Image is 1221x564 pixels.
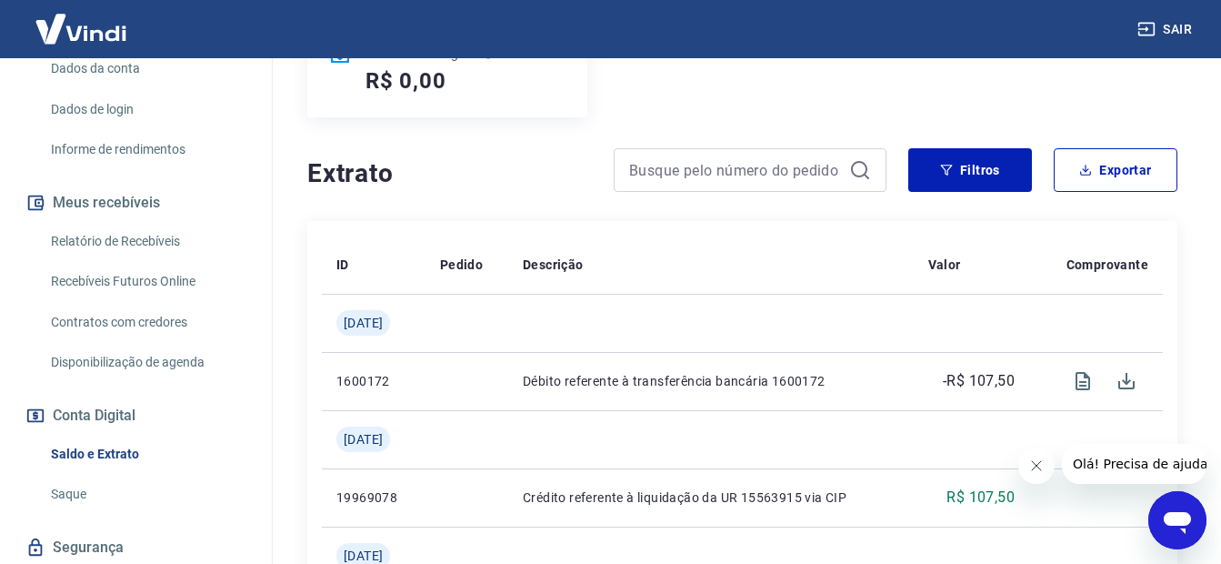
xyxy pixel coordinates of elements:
[1062,444,1206,484] iframe: Mensagem da empresa
[336,372,411,390] p: 1600172
[336,488,411,507] p: 19969078
[44,91,250,128] a: Dados de login
[44,476,250,513] a: Saque
[1061,359,1105,403] span: Visualizar
[44,344,250,381] a: Disponibilização de agenda
[1066,256,1148,274] p: Comprovante
[440,256,483,274] p: Pedido
[344,314,383,332] span: [DATE]
[629,156,842,184] input: Busque pelo número do pedido
[44,304,250,341] a: Contratos com credores
[1105,359,1148,403] span: Download
[1054,148,1177,192] button: Exportar
[946,487,1015,509] p: R$ 107,50
[1018,448,1055,484] iframe: Fechar mensagem
[523,256,584,274] p: Descrição
[44,436,250,473] a: Saldo e Extrato
[523,488,899,507] p: Crédito referente à liquidação da UR 15563915 via CIP
[344,430,383,448] span: [DATE]
[11,13,153,27] span: Olá! Precisa de ajuda?
[928,256,961,274] p: Valor
[365,66,446,96] h5: R$ 0,00
[22,396,250,436] button: Conta Digital
[44,131,250,168] a: Informe de rendimentos
[943,370,1015,392] p: -R$ 107,50
[908,148,1032,192] button: Filtros
[1134,13,1199,46] button: Sair
[22,183,250,223] button: Meus recebíveis
[523,372,899,390] p: Débito referente à transferência bancária 1600172
[22,1,140,56] img: Vindi
[44,223,250,260] a: Relatório de Recebíveis
[336,256,349,274] p: ID
[44,263,250,300] a: Recebíveis Futuros Online
[44,50,250,87] a: Dados da conta
[307,156,592,192] h4: Extrato
[1148,491,1206,549] iframe: Botão para abrir a janela de mensagens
